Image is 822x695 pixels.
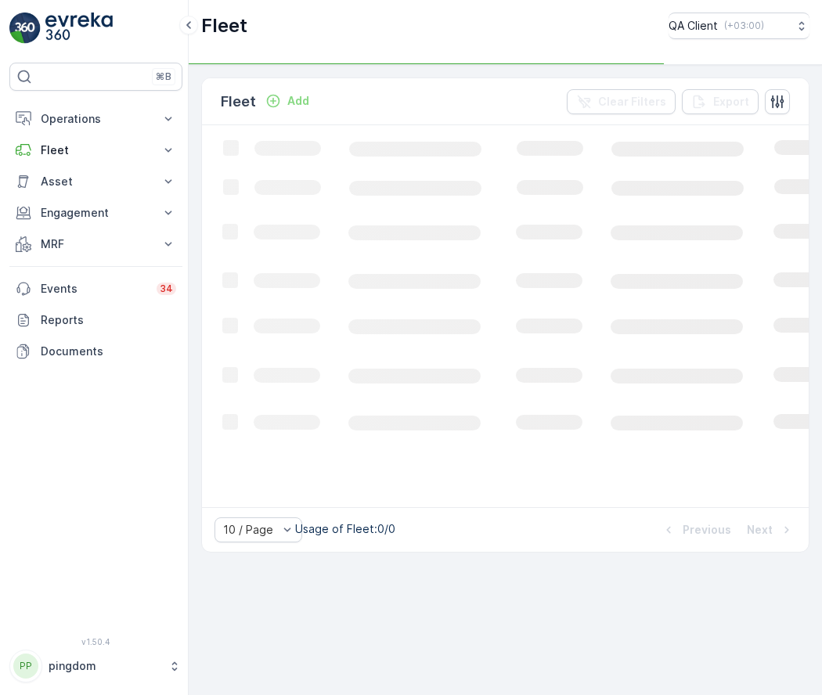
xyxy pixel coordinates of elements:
[598,94,666,110] p: Clear Filters
[13,654,38,679] div: PP
[41,344,176,359] p: Documents
[9,166,182,197] button: Asset
[747,522,773,538] p: Next
[745,520,796,539] button: Next
[287,93,309,109] p: Add
[49,658,160,674] p: pingdom
[9,135,182,166] button: Fleet
[567,89,676,114] button: Clear Filters
[713,94,749,110] p: Export
[683,522,731,538] p: Previous
[669,18,718,34] p: QA Client
[9,273,182,304] a: Events34
[41,236,151,252] p: MRF
[41,174,151,189] p: Asset
[156,70,171,83] p: ⌘B
[9,229,182,260] button: MRF
[9,304,182,336] a: Reports
[669,13,809,39] button: QA Client(+03:00)
[682,89,759,114] button: Export
[9,637,182,646] span: v 1.50.4
[201,13,247,38] p: Fleet
[724,20,764,32] p: ( +03:00 )
[160,283,173,295] p: 34
[9,197,182,229] button: Engagement
[45,13,113,44] img: logo_light-DOdMpM7g.png
[9,13,41,44] img: logo
[41,111,151,127] p: Operations
[659,520,733,539] button: Previous
[259,92,315,110] button: Add
[295,521,395,537] p: Usage of Fleet : 0/0
[41,142,151,158] p: Fleet
[41,312,176,328] p: Reports
[9,336,182,367] a: Documents
[9,650,182,682] button: PPpingdom
[41,281,147,297] p: Events
[221,91,256,113] p: Fleet
[41,205,151,221] p: Engagement
[9,103,182,135] button: Operations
